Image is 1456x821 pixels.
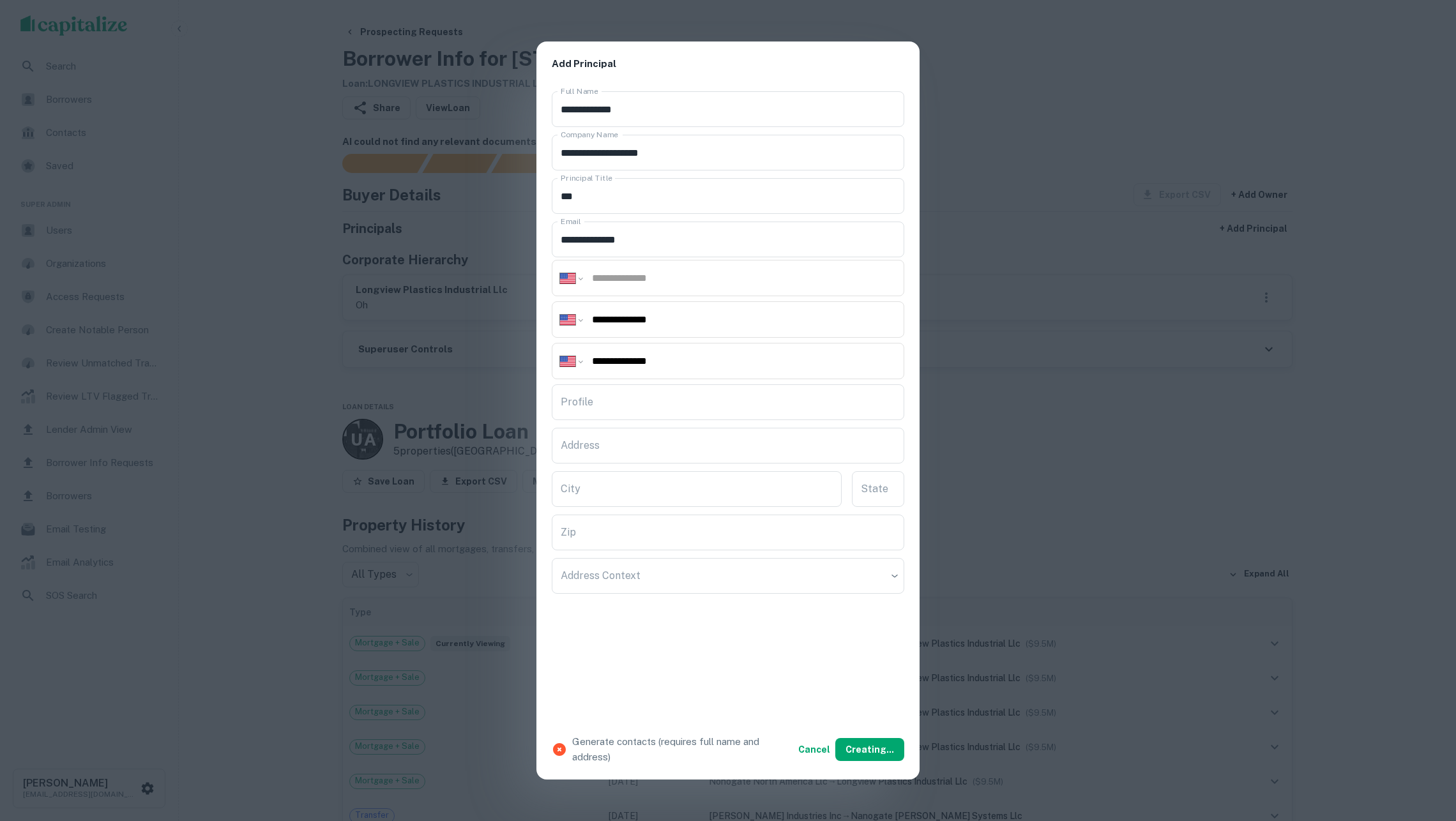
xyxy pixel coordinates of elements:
[1392,719,1456,780] iframe: Chat Widget
[552,558,904,594] div: ​
[561,216,581,227] label: Email
[561,172,612,183] label: Principal Title
[536,41,920,87] h2: Add Principal
[793,738,835,761] button: Cancel
[572,734,793,764] p: Generate contacts (requires full name and address)
[835,738,904,761] button: Creating...
[561,86,598,96] label: Full Name
[561,129,618,140] label: Company Name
